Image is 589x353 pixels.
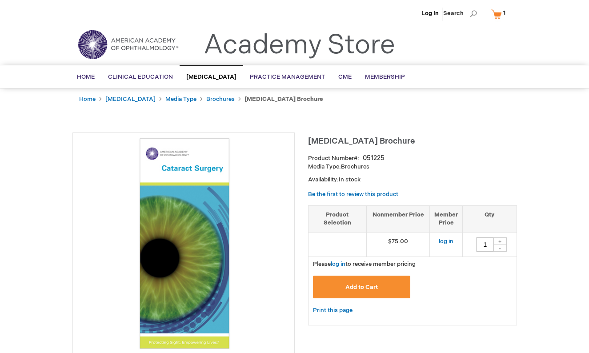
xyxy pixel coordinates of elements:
[308,163,341,170] strong: Media Type:
[421,10,439,17] a: Log In
[308,191,398,198] a: Be the first to review this product
[493,237,507,245] div: +
[308,136,415,146] span: [MEDICAL_DATA] Brochure
[77,137,290,350] img: Cataract Surgery Brochure
[186,73,236,80] span: [MEDICAL_DATA]
[309,205,367,232] th: Product Selection
[366,232,430,257] td: $75.00
[77,73,95,80] span: Home
[206,96,235,103] a: Brochures
[108,73,173,80] span: Clinical Education
[308,163,517,171] p: Brochures
[105,96,156,103] a: [MEDICAL_DATA]
[439,238,453,245] a: log in
[365,73,405,80] span: Membership
[204,29,395,61] a: Academy Store
[331,261,345,268] a: log in
[430,205,463,232] th: Member Price
[313,261,416,268] span: Please to receive member pricing
[79,96,96,103] a: Home
[363,154,385,163] div: 051225
[308,176,517,184] p: Availability:
[493,245,507,252] div: -
[489,6,511,22] a: 1
[338,73,352,80] span: CME
[244,96,323,103] strong: [MEDICAL_DATA] Brochure
[476,237,494,252] input: Qty
[313,305,353,316] a: Print this page
[165,96,196,103] a: Media Type
[250,73,325,80] span: Practice Management
[503,9,505,16] span: 1
[339,176,361,183] span: In stock
[345,284,378,291] span: Add to Cart
[366,205,430,232] th: Nonmember Price
[313,276,411,298] button: Add to Cart
[463,205,517,232] th: Qty
[443,4,477,22] span: Search
[308,155,359,162] strong: Product Number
